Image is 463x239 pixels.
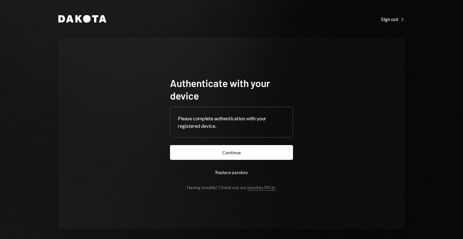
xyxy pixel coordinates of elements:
h1: Authenticate with your device [170,77,293,102]
a: Sign out [381,15,405,22]
button: Continue [170,145,293,160]
a: passkey FAQs [247,185,275,191]
button: Replace passkey [170,165,293,180]
div: Sign out [381,16,405,22]
div: Having trouble? Check out our . [187,185,276,190]
div: Please complete authentication with your registered device. [178,115,285,130]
